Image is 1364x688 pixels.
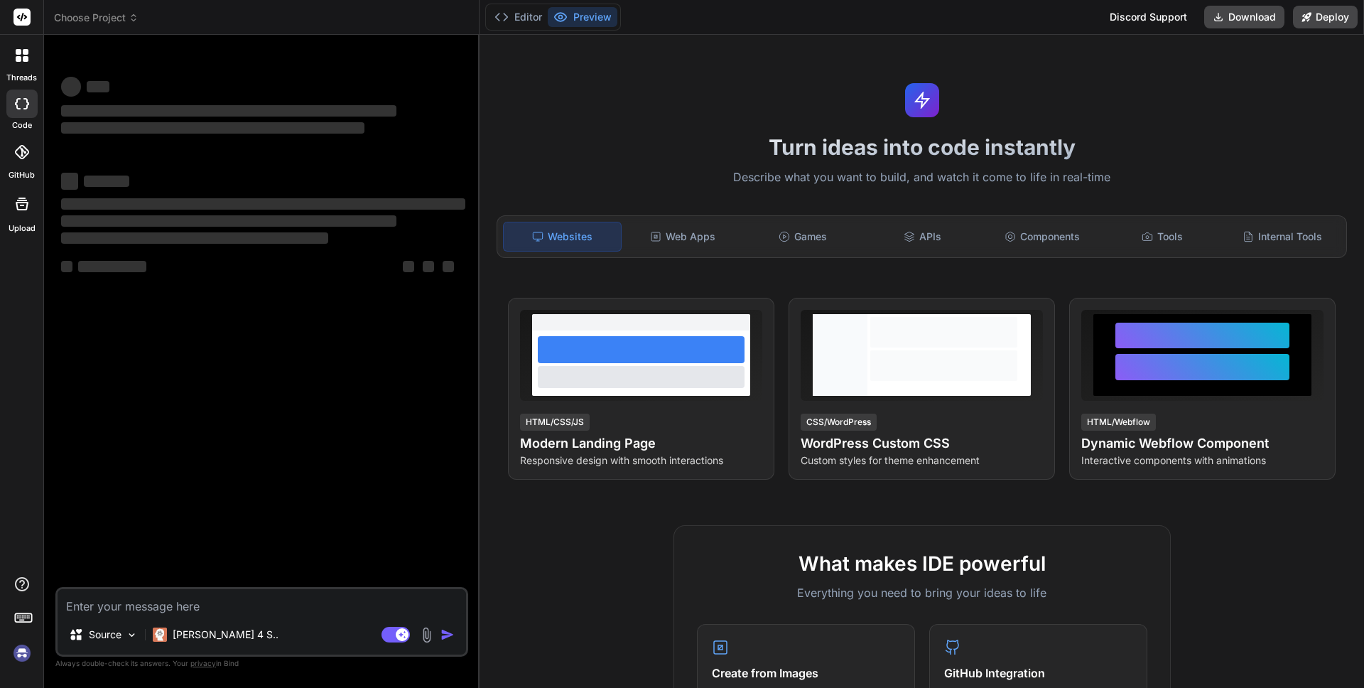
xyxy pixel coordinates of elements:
span: ‌ [61,77,81,97]
h4: Create from Images [712,665,900,682]
span: ‌ [61,232,328,244]
p: Always double-check its answers. Your in Bind [55,657,468,670]
button: Deploy [1293,6,1358,28]
p: Everything you need to bring your ideas to life [697,584,1147,601]
h4: Modern Landing Page [520,434,762,453]
p: Custom styles for theme enhancement [801,453,1043,468]
div: Discord Support [1101,6,1196,28]
span: ‌ [78,261,146,272]
span: privacy [190,659,216,667]
img: Pick Models [126,629,138,641]
label: GitHub [9,169,35,181]
div: CSS/WordPress [801,414,877,431]
div: HTML/CSS/JS [520,414,590,431]
span: Choose Project [54,11,139,25]
button: Editor [489,7,548,27]
span: ‌ [443,261,454,272]
button: Download [1204,6,1284,28]
label: Upload [9,222,36,235]
h2: What makes IDE powerful [697,549,1147,579]
img: attachment [418,627,435,643]
span: ‌ [61,261,72,272]
img: Claude 4 Sonnet [153,628,167,642]
span: ‌ [87,81,109,92]
h4: Dynamic Webflow Component [1081,434,1324,453]
p: Responsive design with smooth interactions [520,453,762,468]
div: HTML/Webflow [1081,414,1156,431]
div: Games [745,222,862,252]
div: Components [984,222,1101,252]
div: Websites [503,222,622,252]
span: ‌ [61,105,396,117]
p: [PERSON_NAME] 4 S.. [173,628,278,642]
h4: GitHub Integration [944,665,1132,682]
img: icon [440,628,455,642]
div: APIs [864,222,981,252]
button: Preview [548,7,617,27]
span: ‌ [61,173,78,190]
span: ‌ [61,198,465,210]
span: ‌ [403,261,414,272]
div: Internal Tools [1223,222,1341,252]
label: threads [6,72,37,84]
span: ‌ [61,122,364,134]
img: signin [10,641,34,665]
h4: WordPress Custom CSS [801,434,1043,453]
div: Web Apps [624,222,742,252]
h1: Turn ideas into code instantly [488,134,1355,160]
p: Source [89,628,121,642]
p: Describe what you want to build, and watch it come to life in real-time [488,168,1355,187]
span: ‌ [423,261,434,272]
span: ‌ [61,215,396,227]
label: code [12,119,32,131]
p: Interactive components with animations [1081,453,1324,468]
span: ‌ [84,176,129,187]
div: Tools [1104,222,1221,252]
